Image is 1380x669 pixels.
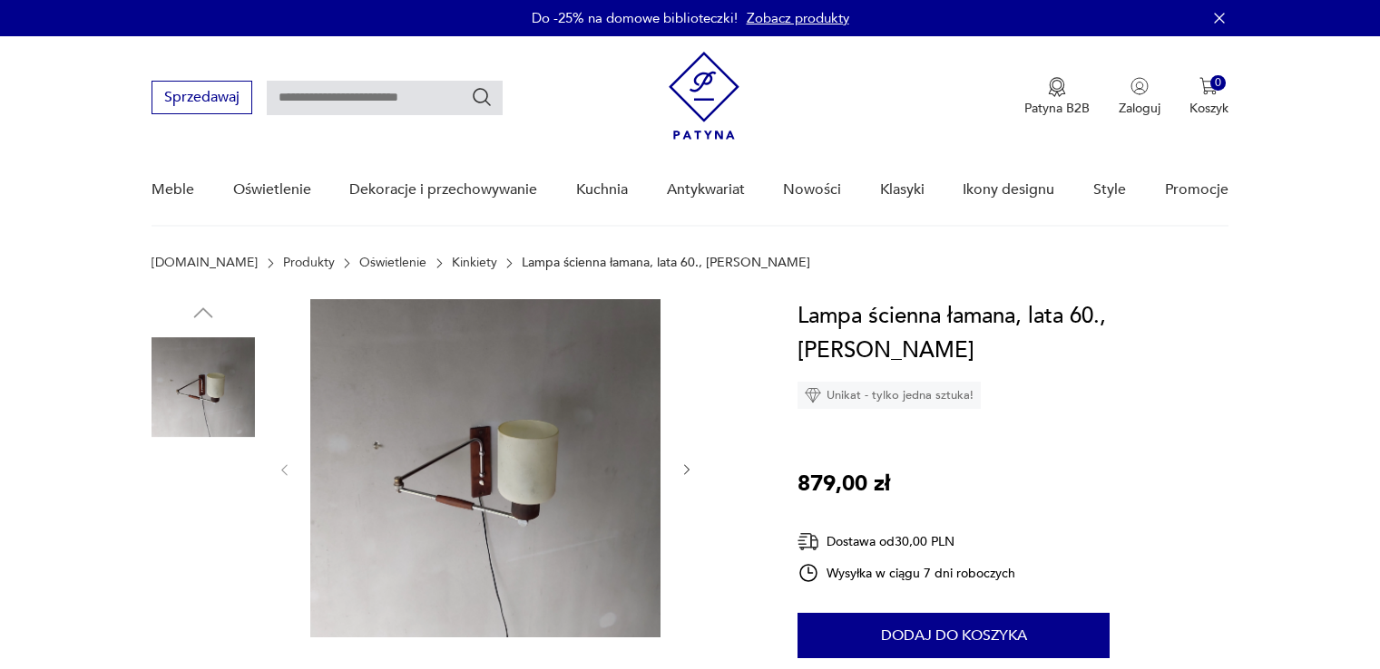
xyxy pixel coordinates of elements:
p: Koszyk [1189,100,1228,117]
a: Ikony designu [963,155,1054,225]
p: Lampa ścienna łamana, lata 60., [PERSON_NAME] [522,256,810,270]
button: Zaloguj [1119,77,1160,117]
p: 879,00 zł [798,467,890,501]
a: Oświetlenie [233,155,311,225]
a: Kinkiety [452,256,497,270]
div: Dostawa od 30,00 PLN [798,530,1015,553]
a: Oświetlenie [359,256,426,270]
div: 0 [1210,75,1226,91]
a: Antykwariat [667,155,745,225]
a: Kuchnia [576,155,628,225]
a: Style [1093,155,1126,225]
a: Produkty [283,256,335,270]
img: Ikona koszyka [1199,77,1218,95]
a: Dekoracje i przechowywanie [349,155,537,225]
img: Ikonka użytkownika [1130,77,1149,95]
a: Zobacz produkty [747,9,849,27]
img: Zdjęcie produktu Lampa ścienna łamana, lata 60., Van Doorn [310,299,661,637]
a: Klasyki [880,155,925,225]
button: 0Koszyk [1189,77,1228,117]
a: Meble [152,155,194,225]
img: Patyna - sklep z meblami i dekoracjami vintage [669,52,739,140]
a: Promocje [1165,155,1228,225]
div: Unikat - tylko jedna sztuka! [798,382,981,409]
p: Do -25% na domowe biblioteczki! [532,9,738,27]
p: Zaloguj [1119,100,1160,117]
button: Szukaj [471,86,493,108]
a: Sprzedawaj [152,92,252,105]
img: Ikona dostawy [798,530,819,553]
div: Wysyłka w ciągu 7 dni roboczych [798,562,1015,584]
p: Patyna B2B [1024,100,1090,117]
a: Ikona medaluPatyna B2B [1024,77,1090,117]
img: Ikona diamentu [805,387,821,403]
button: Dodaj do koszyka [798,613,1110,658]
a: Nowości [783,155,841,225]
a: [DOMAIN_NAME] [152,256,258,270]
h1: Lampa ścienna łamana, lata 60., [PERSON_NAME] [798,299,1228,368]
img: Zdjęcie produktu Lampa ścienna łamana, lata 60., Van Doorn [152,451,255,555]
img: Ikona medalu [1048,77,1066,97]
img: Zdjęcie produktu Lampa ścienna łamana, lata 60., Van Doorn [152,335,255,439]
button: Sprzedawaj [152,81,252,114]
button: Patyna B2B [1024,77,1090,117]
